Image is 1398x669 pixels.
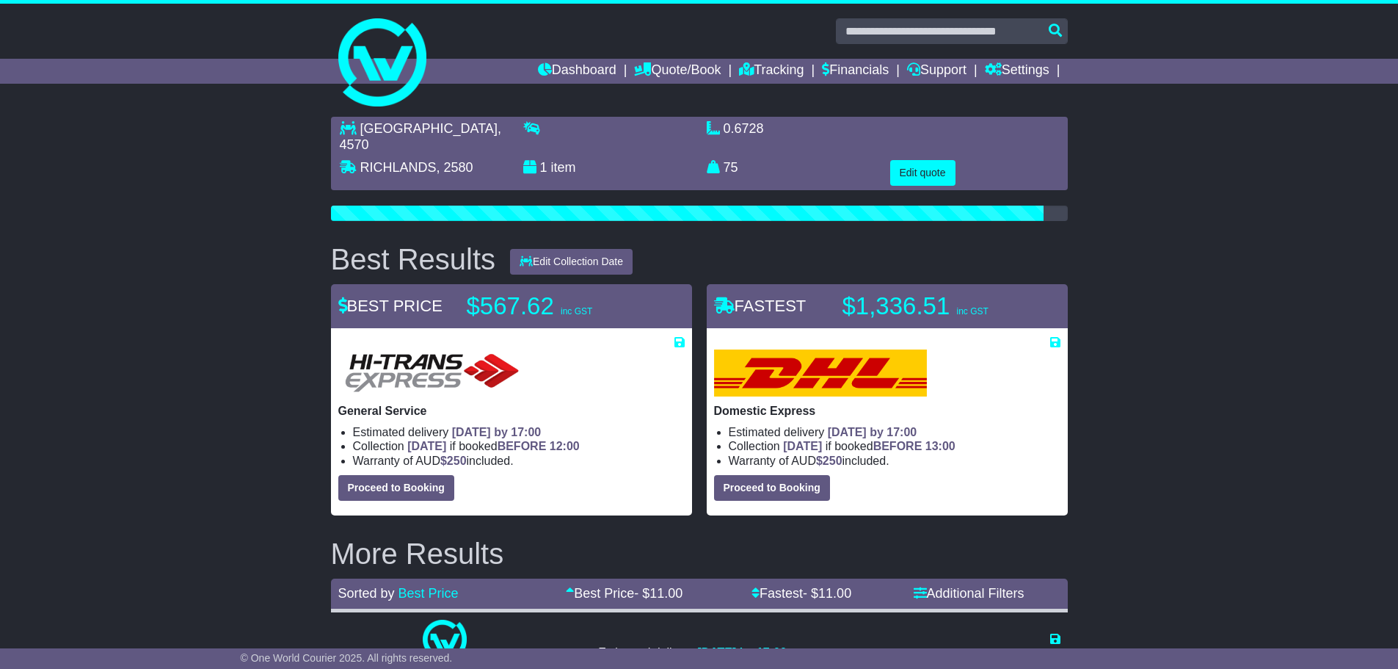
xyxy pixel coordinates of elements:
a: Quote/Book [634,59,721,84]
a: Financials [822,59,889,84]
button: Proceed to Booking [338,475,454,501]
img: HiTrans: General Service [338,350,526,397]
p: $567.62 [467,292,650,321]
a: Settings [985,59,1049,84]
li: Estimated delivery [729,425,1060,439]
span: [DATE] [407,440,446,452]
li: Estimated delivery [353,425,685,439]
button: Edit Collection Date [510,249,633,275]
span: [DATE] [783,440,822,452]
span: - $ [803,586,851,601]
span: , 4570 [340,121,501,152]
a: Support [907,59,966,84]
h2: More Results [331,538,1068,570]
img: DHL: Domestic Express [714,350,927,397]
span: inc GST [956,306,988,317]
span: 1 [540,160,547,175]
span: 11.00 [649,586,682,601]
button: Proceed to Booking [714,475,830,501]
span: [GEOGRAPHIC_DATA] [360,121,498,136]
li: Collection [729,439,1060,453]
button: Edit quote [890,160,955,186]
span: Sorted by [338,586,395,601]
li: Estimated delivery [598,646,787,659]
span: [DATE] by 17:00 [452,426,542,438]
li: Warranty of AUD included. [729,454,1060,468]
span: inc GST [561,306,592,317]
a: Fastest- $11.00 [751,586,851,601]
p: $1,336.51 [842,292,1026,321]
p: Domestic Express [714,404,1060,418]
span: [DATE] by 17:00 [697,646,787,659]
span: 13:00 [925,440,955,452]
span: [DATE] by 17:00 [828,426,917,438]
span: BEFORE [498,440,547,452]
li: Warranty of AUD included. [353,454,685,468]
span: RICHLANDS [360,160,437,175]
span: 0.6728 [724,121,764,136]
span: 250 [447,455,467,467]
span: 75 [724,160,738,175]
li: Collection [353,439,685,453]
div: Best Results [324,243,503,275]
a: Best Price- $11.00 [566,586,682,601]
span: FASTEST [714,297,807,315]
span: 11.00 [818,586,851,601]
span: $ [440,455,467,467]
a: Tracking [739,59,804,84]
span: 12:00 [550,440,580,452]
span: if booked [407,440,579,452]
a: Dashboard [538,59,616,84]
span: 250 [823,455,842,467]
img: One World Courier: Same Day Nationwide(quotes take 0.5-1 hour) [423,620,467,664]
span: item [551,160,576,175]
span: BEST PRICE [338,297,443,315]
span: © One World Courier 2025. All rights reserved. [241,652,453,664]
a: Best Price [398,586,459,601]
a: Additional Filters [914,586,1024,601]
span: if booked [783,440,955,452]
p: General Service [338,404,685,418]
span: $ [816,455,842,467]
span: - $ [634,586,682,601]
span: BEFORE [873,440,922,452]
span: , 2580 [437,160,473,175]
